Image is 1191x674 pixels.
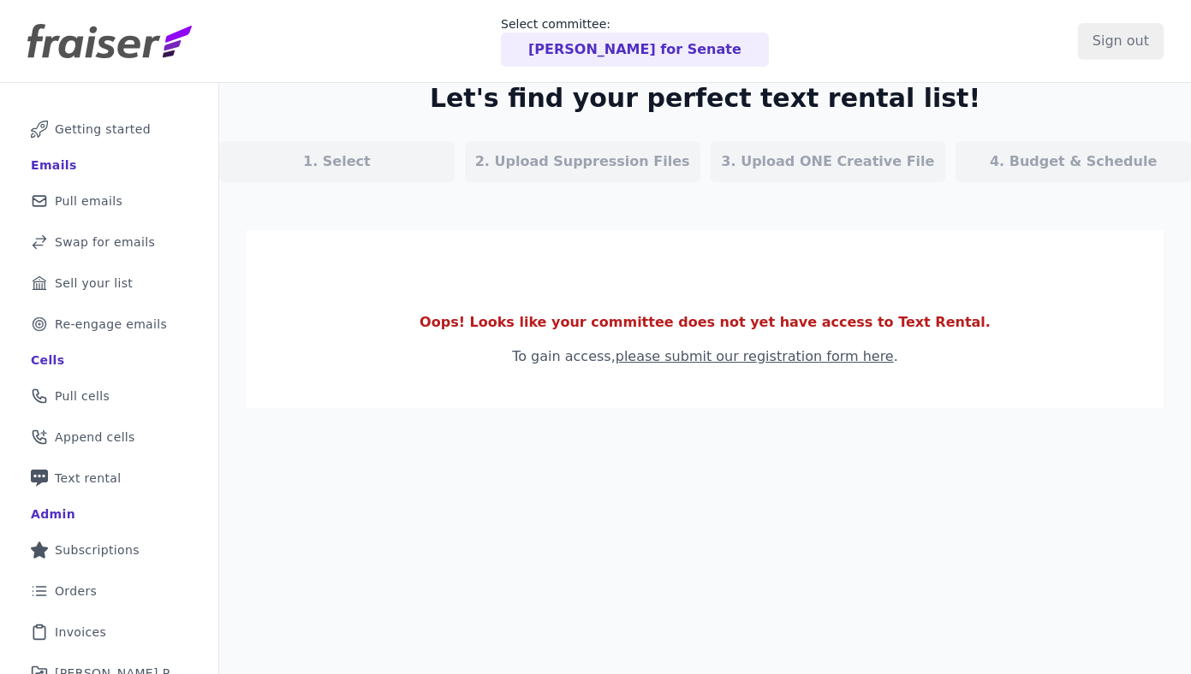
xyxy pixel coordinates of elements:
[27,24,192,58] img: Fraiser Logo
[31,157,77,174] div: Emails
[55,121,151,138] span: Getting started
[55,624,106,641] span: Invoices
[55,387,110,405] span: Pull cells
[14,110,205,148] a: Getting started
[55,470,122,487] span: Text rental
[14,613,205,651] a: Invoices
[14,531,205,569] a: Subscriptions
[55,192,122,210] span: Pull emails
[1078,23,1164,59] input: Sign out
[303,151,371,172] p: 1. Select
[55,429,135,446] span: Append cells
[616,348,894,364] a: please submit our registration form here
[14,572,205,610] a: Orders
[14,459,205,497] a: Text rental
[475,151,690,172] p: 2. Upload Suppression Files
[14,223,205,261] a: Swap for emails
[55,541,140,559] span: Subscriptions
[501,15,769,67] a: Select committee: [PERSON_NAME] for Senate
[55,582,97,600] span: Orders
[31,505,75,523] div: Admin
[274,346,1136,367] p: To gain access, .
[274,312,1136,333] p: Oops! Looks like your committee does not yet have access to Text Rental.
[721,151,934,172] p: 3. Upload ONE Creative File
[14,264,205,302] a: Sell your list
[14,182,205,220] a: Pull emails
[55,234,155,251] span: Swap for emails
[55,275,133,292] span: Sell your list
[528,39,741,60] p: [PERSON_NAME] for Senate
[990,151,1157,172] p: 4. Budget & Schedule
[14,305,205,343] a: Re-engage emails
[14,377,205,415] a: Pull cells
[430,83,980,114] h2: Let's find your perfect text rental list!
[31,352,64,369] div: Cells
[55,316,167,333] span: Re-engage emails
[14,418,205,456] a: Append cells
[501,15,769,33] p: Select committee:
